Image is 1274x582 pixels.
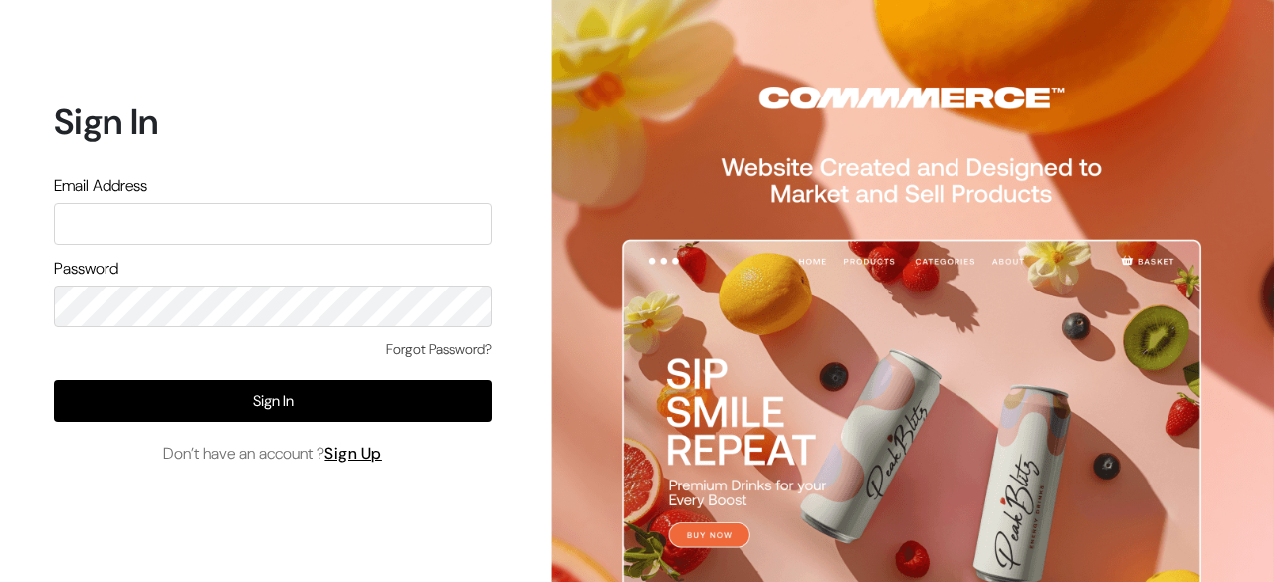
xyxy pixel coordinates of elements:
label: Password [54,257,118,281]
span: Don’t have an account ? [163,442,382,466]
button: Sign In [54,380,492,422]
h1: Sign In [54,100,492,143]
a: Forgot Password? [386,339,492,360]
a: Sign Up [324,443,382,464]
label: Email Address [54,174,147,198]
